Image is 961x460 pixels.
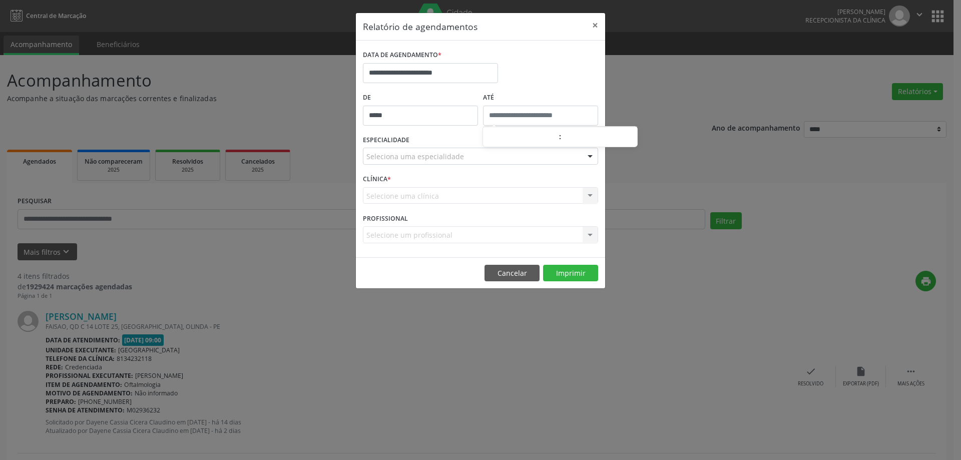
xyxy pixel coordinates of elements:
[485,265,540,282] button: Cancelar
[559,127,562,147] span: :
[483,128,559,148] input: Hour
[585,13,605,38] button: Close
[363,133,409,148] label: ESPECIALIDADE
[483,90,598,106] label: ATÉ
[363,20,477,33] h5: Relatório de agendamentos
[363,172,391,187] label: CLÍNICA
[363,48,441,63] label: DATA DE AGENDAMENTO
[543,265,598,282] button: Imprimir
[363,211,408,226] label: PROFISSIONAL
[562,128,637,148] input: Minute
[366,151,464,162] span: Seleciona uma especialidade
[363,90,478,106] label: De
